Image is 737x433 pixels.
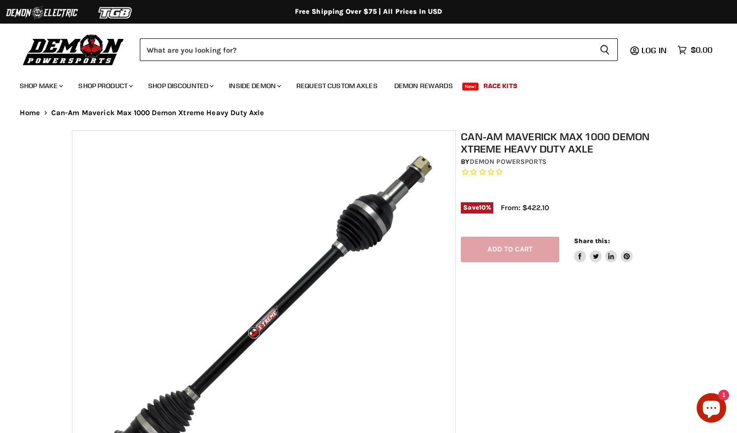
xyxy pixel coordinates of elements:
[140,38,618,61] form: Product
[694,393,729,425] inbox-online-store-chat: Shopify online store chat
[691,45,712,55] span: $0.00
[12,76,69,96] a: Shop Make
[289,76,385,96] a: Request Custom Axles
[461,167,670,178] span: Rated 0.0 out of 5 stars 0 reviews
[461,202,493,213] span: Save %
[222,76,287,96] a: Inside Demon
[470,157,546,166] a: Demon Powersports
[141,76,220,96] a: Shop Discounted
[461,156,670,167] div: by
[79,3,153,22] img: TGB Logo 2
[501,203,549,212] span: From: $422.10
[479,204,486,211] span: 10
[673,43,717,57] a: $0.00
[574,237,609,245] span: Share this:
[51,109,264,117] span: Can-Am Maverick Max 1000 Demon Xtreme Heavy Duty Axle
[476,76,525,96] a: Race Kits
[140,38,592,61] input: Search
[20,109,40,117] a: Home
[5,3,79,22] img: Demon Electric Logo 2
[461,130,670,155] h1: Can-Am Maverick Max 1000 Demon Xtreme Heavy Duty Axle
[12,72,710,96] ul: Main menu
[387,76,460,96] a: Demon Rewards
[71,76,139,96] a: Shop Product
[20,32,128,67] img: Demon Powersports
[637,46,673,55] a: Log in
[641,45,667,55] span: Log in
[462,83,479,91] span: New!
[574,237,633,263] aside: Share this:
[592,38,618,61] button: Search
